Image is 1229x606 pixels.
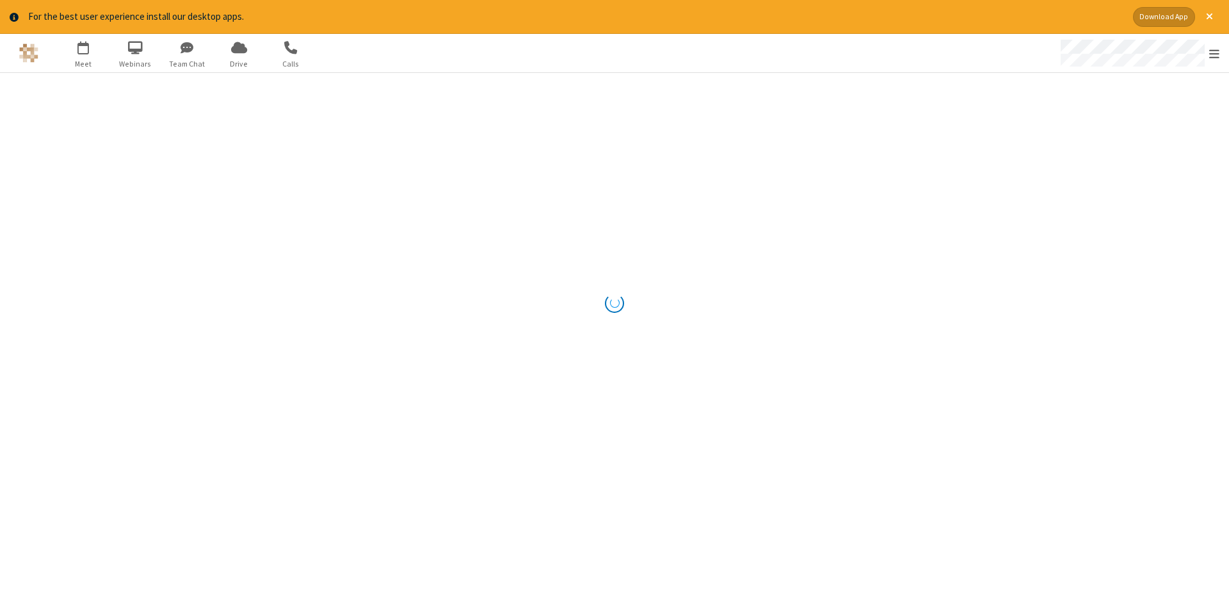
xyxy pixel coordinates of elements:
button: Close alert [1200,7,1219,27]
span: Meet [60,58,108,70]
button: Download App [1133,7,1195,27]
div: Open menu [1048,34,1229,72]
span: Webinars [111,58,159,70]
span: Team Chat [163,58,211,70]
span: Drive [215,58,263,70]
span: Calls [267,58,315,70]
div: For the best user experience install our desktop apps. [28,10,1123,24]
img: QA Selenium DO NOT DELETE OR CHANGE [19,44,38,63]
button: Logo [4,34,52,72]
